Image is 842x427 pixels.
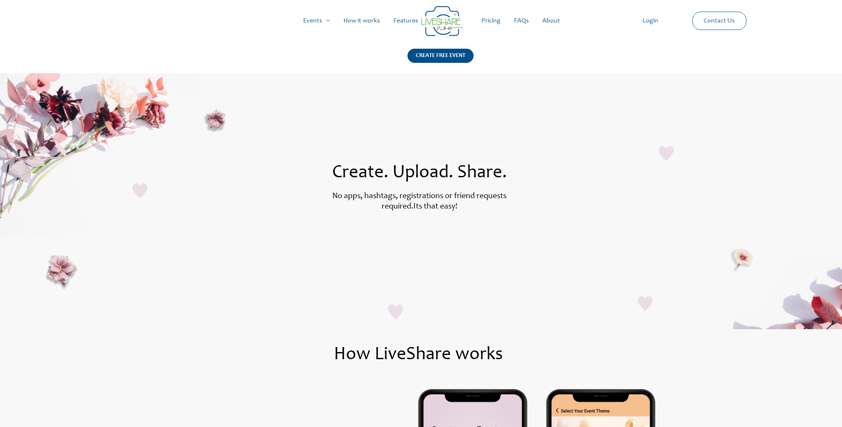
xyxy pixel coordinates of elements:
[507,7,536,34] a: FAQs
[337,7,387,34] a: How it works
[332,192,506,211] label: No apps, hashtags, registrations or friend requests required.
[407,49,474,73] a: CREATE FREE EVENT
[636,7,665,34] a: Login
[413,203,457,211] label: Its that easy!
[387,7,425,34] a: Features
[407,49,474,63] div: CREATE FREE EVENT
[89,346,748,364] h1: How LiveShare works
[332,164,507,182] span: Create. Upload. Share.
[536,7,567,34] a: About
[697,12,741,30] a: Contact Us
[421,6,463,36] img: Group 14 | Live Photo Slideshow for Events | Create Free Events Album for Any Occasion
[475,7,507,34] a: Pricing
[296,7,337,34] a: Events
[15,7,827,34] nav: Site Navigation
